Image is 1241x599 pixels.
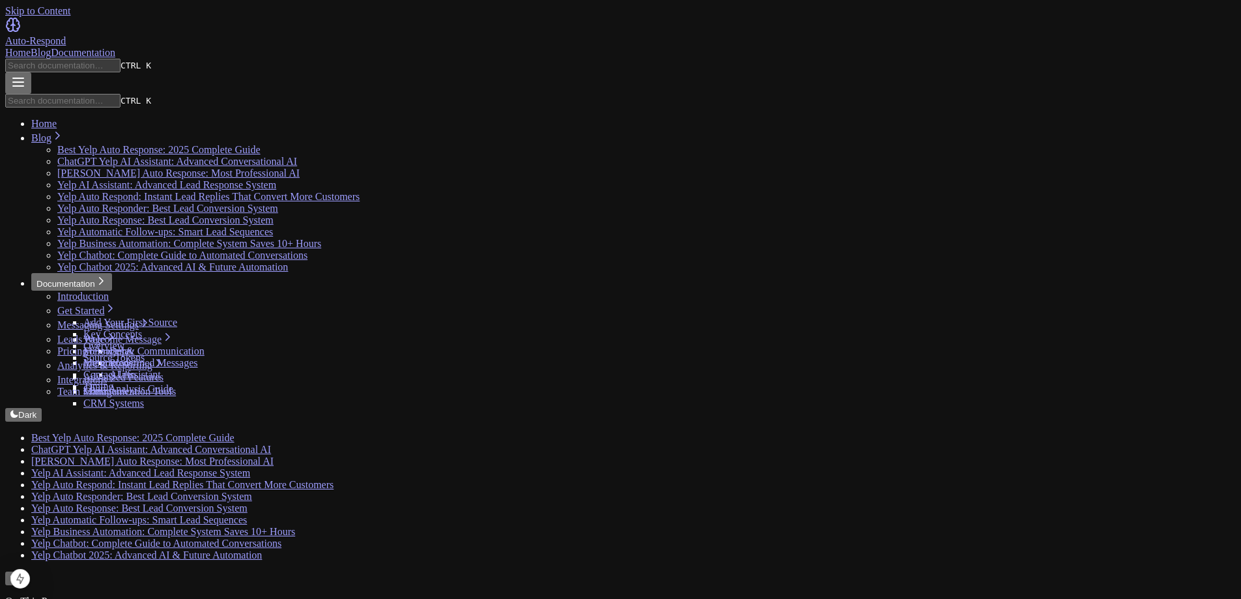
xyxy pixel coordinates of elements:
[57,291,109,302] a: Introduction
[57,144,261,155] a: Best Yelp Auto Response: 2025 Complete Guide
[5,47,31,58] a: Home
[57,191,360,202] a: Yelp Auto Respond: Instant Lead Replies That Convert More Customers
[5,5,70,16] a: Skip to Content
[57,261,288,272] a: Yelp Chatbot 2025: Advanced AI & Future Automation
[57,345,87,357] a: Pricing
[31,479,334,490] a: Yelp Auto Respond: Instant Lead Replies That Convert More Customers
[109,357,198,368] a: Predefined Messages
[57,374,119,385] a: Integrations
[31,503,248,514] a: Yelp Auto Response: Best Lead Conversion System
[51,47,115,58] a: Documentation
[5,94,121,108] input: Search documentation…
[31,514,247,525] a: Yelp Automatic Follow-ups: Smart Lead Sequences
[57,319,150,330] a: Messaging Settings
[31,444,271,455] a: ChatGPT Yelp AI Assistant: Advanced Conversational AI
[31,538,281,549] a: Yelp Chatbot: Complete Guide to Automated Conversations
[83,345,205,357] a: Messages & Communication
[83,398,144,409] a: CRM Systems
[121,61,151,70] kbd: CTRL K
[31,47,51,58] a: Blog
[57,226,273,237] a: Yelp Automatic Follow-ups: Smart Lead Sequences
[57,238,321,249] a: Yelp Business Automation: Complete System Saves 10+ Hours
[57,179,276,190] a: Yelp AI Assistant: Advanced Lead Response System
[31,549,262,561] a: Yelp Chatbot 2025: Advanced AI & Future Automation
[31,432,235,443] a: Best Yelp Auto Response: 2025 Complete Guide
[121,96,151,106] kbd: CTRL K
[57,360,164,371] a: Analytics & Reporting
[57,156,297,167] a: ChatGPT Yelp AI Assistant: Advanced Conversational AI
[31,118,57,129] a: Home
[57,168,300,179] a: [PERSON_NAME] Auto Response: Most Professional AI
[83,383,173,394] a: Chart Analysis Guide
[5,35,1236,47] div: Auto-Respond
[57,305,116,316] a: Get Started
[57,334,117,345] a: Leads Page
[5,408,42,422] button: Dark
[57,214,274,226] a: Yelp Auto Response: Best Lead Conversion System
[57,203,278,214] a: Yelp Auto Responder: Best Lead Conversion System
[57,250,307,261] a: Yelp Chatbot: Complete Guide to Automated Conversations
[31,491,252,502] a: Yelp Auto Responder: Best Lead Conversion System
[5,572,23,585] button: Change theme
[83,334,173,345] a: Welcome Message
[31,467,250,478] a: Yelp AI Assistant: Advanced Lead Response System
[5,17,1236,47] a: Home page
[31,132,63,143] a: Blog
[31,526,295,537] a: Yelp Business Automation: Complete System Saves 10+ Hours
[5,59,121,72] input: Search documentation…
[57,386,137,397] a: Team Management
[31,456,274,467] a: [PERSON_NAME] Auto Response: Most Professional AI
[83,372,164,383] a: Advanced Features
[31,273,112,291] button: Documentation
[5,72,31,94] button: Menu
